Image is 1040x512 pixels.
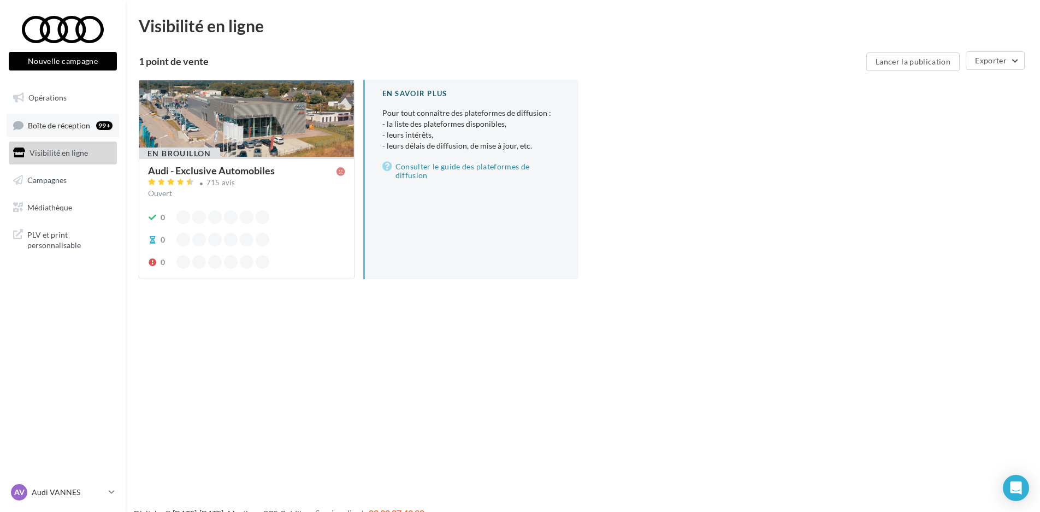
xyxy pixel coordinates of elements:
a: AV Audi VANNES [9,482,117,503]
button: Exporter [966,51,1025,70]
div: En savoir plus [382,89,562,99]
button: Lancer la publication [866,52,960,71]
span: Ouvert [148,189,172,198]
a: Boîte de réception99+ [7,114,119,137]
div: 99+ [96,121,113,130]
p: Pour tout connaître des plateformes de diffusion : [382,108,562,151]
div: 0 [161,234,165,245]
a: Opérations [7,86,119,109]
span: Exporter [975,56,1007,65]
li: - leurs intérêts, [382,130,562,140]
div: 0 [161,257,165,268]
div: Audi - Exclusive Automobiles [148,166,275,175]
a: Médiathèque [7,196,119,219]
li: - leurs délais de diffusion, de mise à jour, etc. [382,140,562,151]
button: Nouvelle campagne [9,52,117,70]
div: 0 [161,212,165,223]
span: Campagnes [27,175,67,185]
a: 715 avis [148,177,345,190]
li: - la liste des plateformes disponibles, [382,119,562,130]
span: AV [14,487,25,498]
div: En brouillon [139,148,220,160]
span: Visibilité en ligne [29,148,88,157]
p: Audi VANNES [32,487,104,498]
div: 1 point de vente [139,56,862,66]
a: PLV et print personnalisable [7,223,119,255]
span: PLV et print personnalisable [27,227,113,251]
a: Campagnes [7,169,119,192]
a: Consulter le guide des plateformes de diffusion [382,160,562,182]
div: 715 avis [206,179,235,186]
div: Open Intercom Messenger [1003,475,1029,501]
span: Boîte de réception [28,120,90,130]
span: Médiathèque [27,202,72,211]
span: Opérations [28,93,67,102]
a: Visibilité en ligne [7,142,119,164]
div: Visibilité en ligne [139,17,1027,34]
